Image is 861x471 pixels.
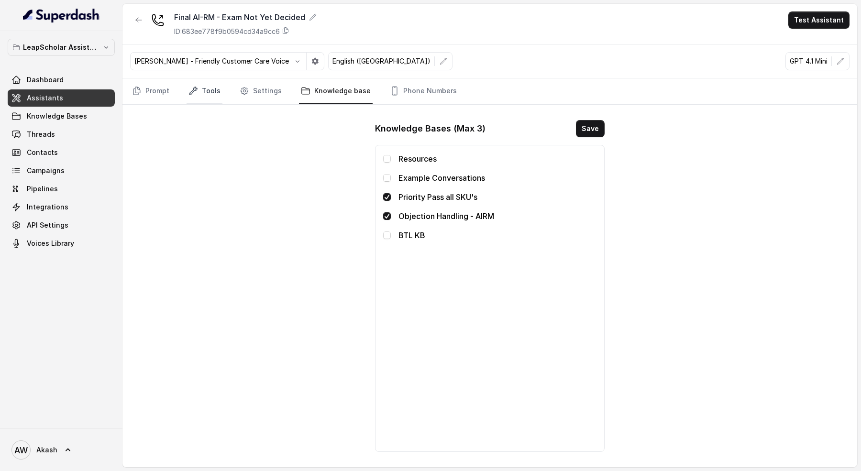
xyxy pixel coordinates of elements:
span: API Settings [27,220,68,230]
p: English ([GEOGRAPHIC_DATA]) [332,56,430,66]
a: Akash [8,437,115,463]
a: Contacts [8,144,115,161]
p: Objection Handling - AIRM [398,210,596,222]
p: Priority Pass all SKU's [398,191,596,203]
a: Threads [8,126,115,143]
a: Phone Numbers [388,78,459,104]
a: Knowledge base [299,78,373,104]
p: LeapScholar Assistant [23,42,99,53]
div: Final AI-RM - Exam Not Yet Decided [174,11,317,23]
p: ID: 683ee778f9b0594cd34a9cc6 [174,27,280,36]
a: Voices Library [8,235,115,252]
nav: Tabs [130,78,850,104]
a: Tools [187,78,222,104]
span: Assistants [27,93,63,103]
a: Campaigns [8,162,115,179]
span: Dashboard [27,75,64,85]
span: Integrations [27,202,68,212]
p: [PERSON_NAME] - Friendly Customer Care Voice [134,56,289,66]
a: Dashboard [8,71,115,88]
h1: Knowledge Bases (Max 3) [375,121,486,136]
button: Test Assistant [788,11,850,29]
a: Integrations [8,198,115,216]
p: BTL KB [398,230,596,241]
a: Pipelines [8,180,115,197]
text: AW [14,445,28,455]
span: Knowledge Bases [27,111,87,121]
a: Assistants [8,89,115,107]
a: Knowledge Bases [8,108,115,125]
span: Campaigns [27,166,65,175]
span: Voices Library [27,239,74,248]
button: LeapScholar Assistant [8,39,115,56]
span: Contacts [27,148,58,157]
img: light.svg [23,8,100,23]
a: API Settings [8,217,115,234]
p: GPT 4.1 Mini [790,56,828,66]
span: Pipelines [27,184,58,194]
p: Resources [398,153,596,164]
a: Prompt [130,78,171,104]
span: Akash [36,445,57,455]
p: Example Conversations [398,172,596,184]
span: Threads [27,130,55,139]
button: Save [576,120,605,137]
a: Settings [238,78,284,104]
